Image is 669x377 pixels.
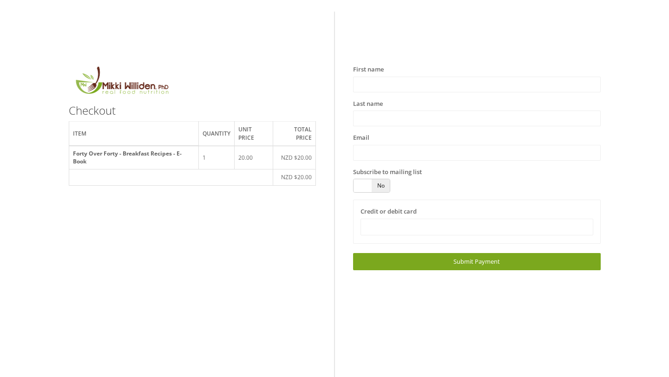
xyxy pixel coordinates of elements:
[273,169,316,185] td: NZD $20.00
[273,122,316,146] th: Total price
[361,207,417,216] label: Credit or debit card
[353,133,369,143] label: Email
[353,65,384,74] label: First name
[69,122,199,146] th: Item
[235,146,273,169] td: 20.00
[353,168,422,177] label: Subscribe to mailing list
[273,146,316,169] td: NZD $20.00
[69,146,199,169] th: Forty Over Forty - Breakfast Recipes - E-Book
[199,122,235,146] th: Quantity
[353,253,601,270] a: Submit Payment
[199,146,235,169] td: 1
[353,99,383,109] label: Last name
[367,223,587,231] iframe: Secure card payment input frame
[372,179,390,192] span: No
[235,122,273,146] th: Unit price
[69,65,175,100] img: MikkiLogoMain.png
[69,104,316,117] h3: Checkout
